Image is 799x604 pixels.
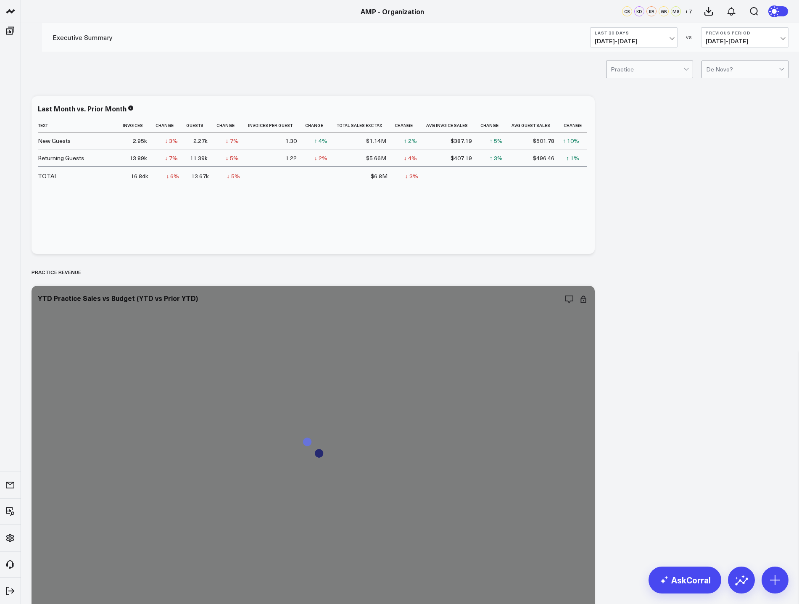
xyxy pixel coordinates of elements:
div: $387.19 [451,137,472,145]
div: VS [682,35,697,40]
a: Executive Summary [53,33,113,42]
th: Text [38,119,122,132]
div: $1.14M [366,137,386,145]
span: [DATE] - [DATE] [706,38,784,45]
div: ↑ 3% [490,154,503,162]
div: YTD Practice Sales vs Budget (YTD vs Prior YTD) [38,293,198,303]
th: Invoices Per Guest [246,119,304,132]
div: ↑ 1% [566,154,579,162]
button: +7 [683,6,693,16]
div: ↑ 4% [314,137,327,145]
div: ↓ 3% [165,137,178,145]
div: $407.19 [451,154,472,162]
div: 2.95k [133,137,147,145]
div: $5.66M [366,154,386,162]
div: 1.22 [285,154,297,162]
div: Returning Guests [38,154,84,162]
button: Last 30 Days[DATE]-[DATE] [590,27,678,47]
div: ↓ 2% [314,154,327,162]
div: KD [634,6,644,16]
div: ↓ 5% [227,172,240,180]
div: KR [646,6,657,16]
div: ↓ 5% [226,154,239,162]
th: Total Sales Exc Tax [335,119,394,132]
div: ↓ 4% [404,154,417,162]
div: ↓ 7% [165,154,178,162]
div: $496.46 [533,154,554,162]
th: Change [562,119,587,132]
th: Avg Invoice Sales [425,119,480,132]
div: ↑ 5% [490,137,503,145]
button: Previous Period[DATE]-[DATE] [701,27,788,47]
div: 13.89k [129,154,147,162]
div: New Guests [38,137,71,145]
div: ↑ 10% [563,137,579,145]
div: 16.84k [131,172,148,180]
th: Change [304,119,335,132]
div: ↑ 2% [404,137,417,145]
div: 11.39k [190,154,208,162]
th: Change [394,119,425,132]
div: Last Month vs. Prior Month [38,104,127,113]
th: Avg Guest Sales [510,119,562,132]
span: [DATE] - [DATE] [595,38,673,45]
a: AMP - Organization [361,7,424,16]
div: $501.78 [533,137,554,145]
div: ↓ 3% [405,172,418,180]
div: ↓ 6% [166,172,179,180]
div: CS [622,6,632,16]
div: MS [671,6,681,16]
a: AskCorral [649,567,721,593]
div: GR [659,6,669,16]
div: 13.67k [191,172,209,180]
div: 2.27k [193,137,208,145]
th: Invoices [122,119,155,132]
div: $6.8M [371,172,388,180]
th: Change [480,119,510,132]
th: Change [155,119,185,132]
span: + 7 [685,8,692,14]
div: 1.30 [285,137,297,145]
th: Guests [185,119,215,132]
div: TOTAL [38,172,58,180]
th: Change [215,119,246,132]
div: ↓ 7% [226,137,239,145]
div: PRACTICE REVENUE [32,262,81,282]
b: Previous Period [706,30,784,35]
b: Last 30 Days [595,30,673,35]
